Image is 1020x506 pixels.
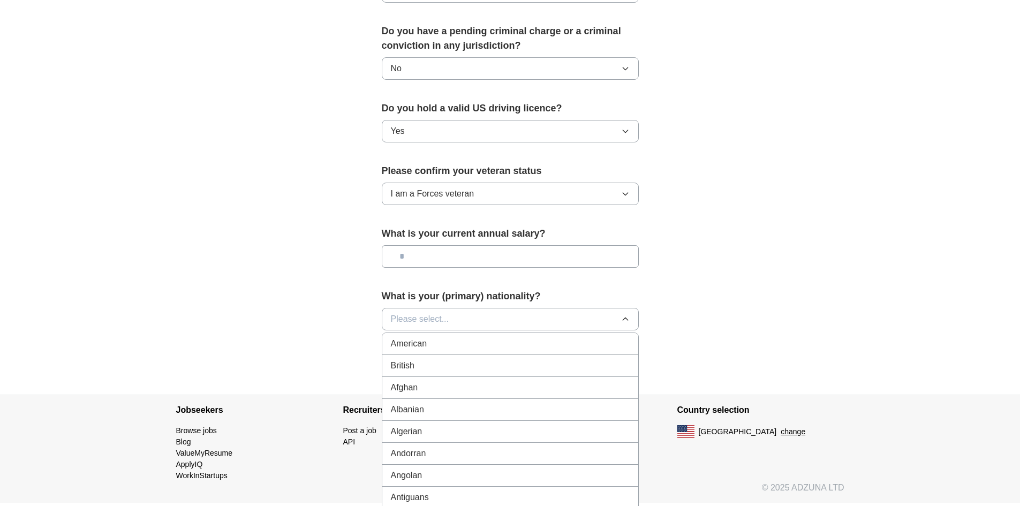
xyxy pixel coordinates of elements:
[382,24,639,53] label: Do you have a pending criminal charge or a criminal conviction in any jurisdiction?
[176,471,228,480] a: WorkInStartups
[382,183,639,205] button: I am a Forces veteran
[382,164,639,178] label: Please confirm your veteran status
[391,313,449,326] span: Please select...
[391,62,402,75] span: No
[391,125,405,138] span: Yes
[391,403,424,416] span: Albanian
[391,381,418,394] span: Afghan
[391,469,422,482] span: Angolan
[343,437,356,446] a: API
[176,426,217,435] a: Browse jobs
[391,337,427,350] span: American
[382,120,639,142] button: Yes
[391,359,414,372] span: British
[168,481,853,503] div: © 2025 ADZUNA LTD
[391,447,426,460] span: Andorran
[382,57,639,80] button: No
[176,437,191,446] a: Blog
[677,425,694,438] img: US flag
[176,449,233,457] a: ValueMyResume
[382,226,639,241] label: What is your current annual salary?
[382,308,639,330] button: Please select...
[677,395,844,425] h4: Country selection
[382,289,639,304] label: What is your (primary) nationality?
[699,426,777,437] span: [GEOGRAPHIC_DATA]
[781,426,805,437] button: change
[176,460,203,469] a: ApplyIQ
[382,101,639,116] label: Do you hold a valid US driving licence?
[343,426,376,435] a: Post a job
[391,425,422,438] span: Algerian
[391,187,474,200] span: I am a Forces veteran
[391,491,429,504] span: Antiguans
